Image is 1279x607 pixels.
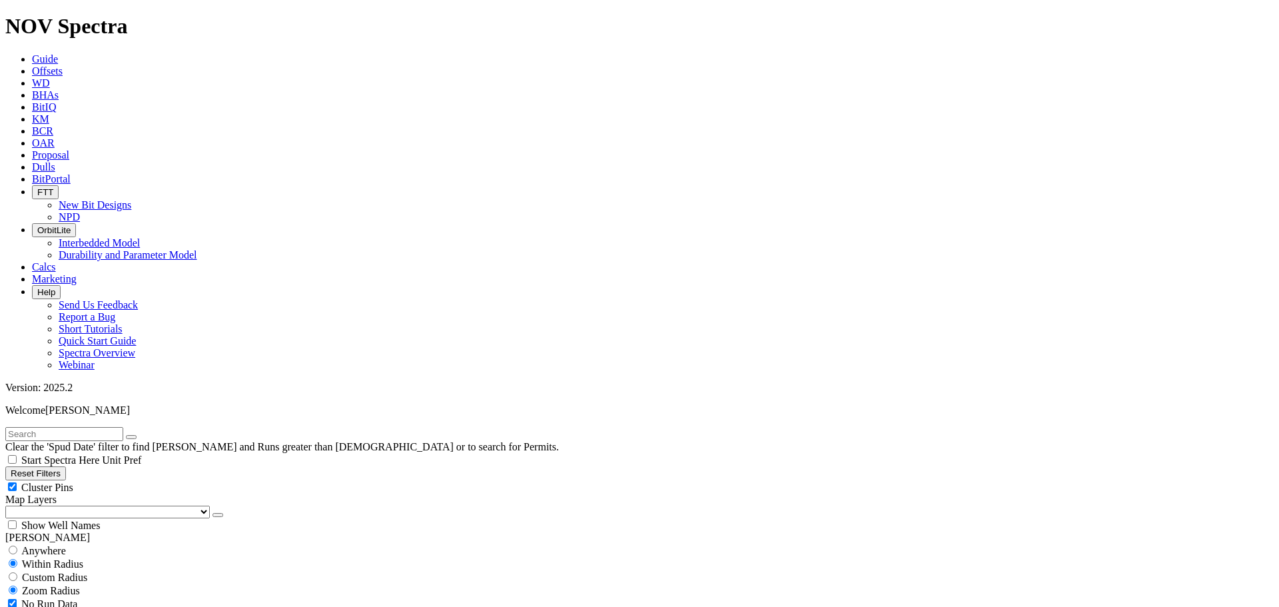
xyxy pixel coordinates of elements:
button: OrbitLite [32,223,76,237]
a: Dulls [32,161,55,173]
a: Spectra Overview [59,347,135,358]
a: BitPortal [32,173,71,185]
button: Help [32,285,61,299]
h1: NOV Spectra [5,14,1274,39]
span: [PERSON_NAME] [45,404,130,416]
span: Start Spectra Here [21,454,99,466]
span: Help [37,287,55,297]
span: Show Well Names [21,520,100,531]
a: Short Tutorials [59,323,123,334]
p: Welcome [5,404,1274,416]
button: Reset Filters [5,466,66,480]
a: BHAs [32,89,59,101]
a: Interbedded Model [59,237,140,249]
a: BCR [32,125,53,137]
a: Offsets [32,65,63,77]
a: Calcs [32,261,56,273]
a: Marketing [32,273,77,285]
span: Clear the 'Spud Date' filter to find [PERSON_NAME] and Runs greater than [DEMOGRAPHIC_DATA] or to... [5,441,559,452]
span: FTT [37,187,53,197]
a: NPD [59,211,80,223]
a: WD [32,77,50,89]
a: Durability and Parameter Model [59,249,197,261]
input: Start Spectra Here [8,455,17,464]
span: Cluster Pins [21,482,73,493]
a: Guide [32,53,58,65]
a: Send Us Feedback [59,299,138,310]
a: KM [32,113,49,125]
span: Anywhere [21,545,66,556]
a: BitIQ [32,101,56,113]
a: OAR [32,137,55,149]
button: FTT [32,185,59,199]
span: Zoom Radius [22,585,80,596]
input: Search [5,427,123,441]
div: Version: 2025.2 [5,382,1274,394]
a: Webinar [59,359,95,370]
span: OrbitLite [37,225,71,235]
span: Custom Radius [22,572,87,583]
a: Proposal [32,149,69,161]
span: Within Radius [22,558,83,570]
a: Report a Bug [59,311,115,322]
span: Map Layers [5,494,57,505]
a: Quick Start Guide [59,335,136,346]
a: New Bit Designs [59,199,131,211]
span: Unit Pref [102,454,141,466]
div: [PERSON_NAME] [5,532,1274,544]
